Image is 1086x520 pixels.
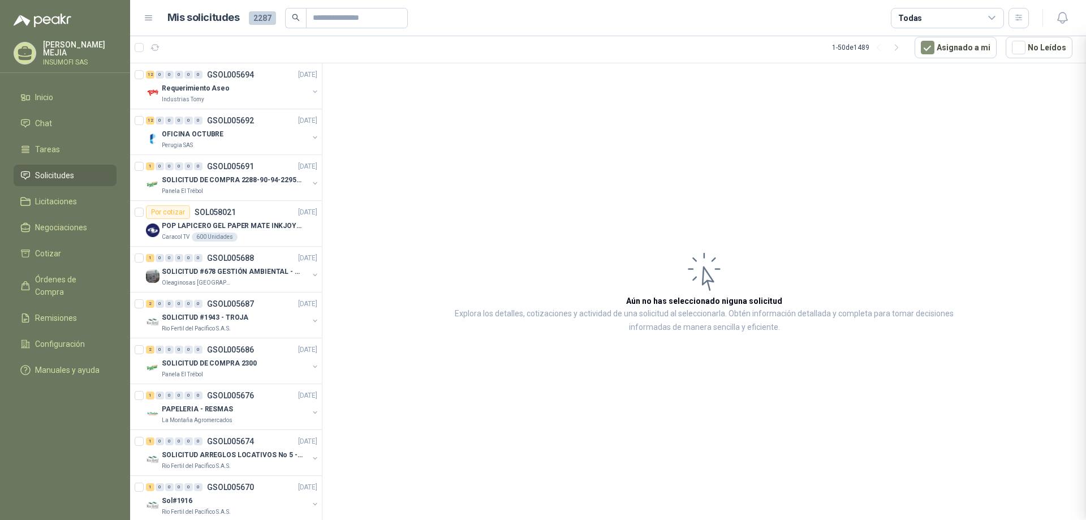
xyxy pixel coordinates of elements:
[14,139,117,160] a: Tareas
[898,12,922,24] div: Todas
[35,273,106,298] span: Órdenes de Compra
[35,143,60,156] span: Tareas
[14,243,117,264] a: Cotizar
[14,307,117,329] a: Remisiones
[167,10,240,26] h1: Mis solicitudes
[14,165,117,186] a: Solicitudes
[35,117,52,130] span: Chat
[14,87,117,108] a: Inicio
[14,217,117,238] a: Negociaciones
[14,14,71,27] img: Logo peakr
[14,359,117,381] a: Manuales y ayuda
[14,269,117,303] a: Órdenes de Compra
[35,312,77,324] span: Remisiones
[14,333,117,355] a: Configuración
[35,91,53,104] span: Inicio
[35,221,87,234] span: Negociaciones
[35,247,61,260] span: Cotizar
[249,11,276,25] span: 2287
[14,113,117,134] a: Chat
[35,338,85,350] span: Configuración
[292,14,300,22] span: search
[43,59,117,66] p: INSUMOFI SAS
[35,169,74,182] span: Solicitudes
[43,41,117,57] p: [PERSON_NAME] MEJIA
[35,195,77,208] span: Licitaciones
[14,191,117,212] a: Licitaciones
[35,364,100,376] span: Manuales y ayuda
